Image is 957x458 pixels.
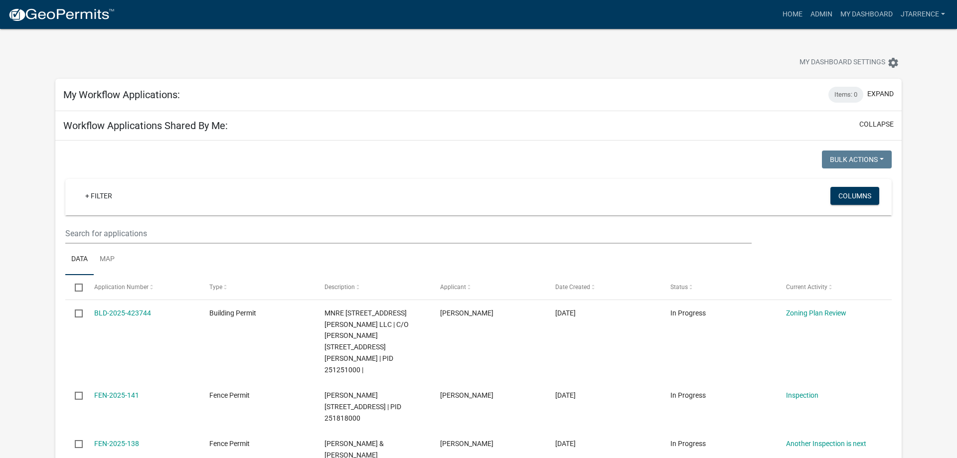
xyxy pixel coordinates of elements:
a: jtarrence [897,5,949,24]
span: In Progress [670,440,706,448]
datatable-header-cell: Description [315,275,430,299]
span: Applicant [440,284,466,291]
span: Description [324,284,355,291]
a: Admin [806,5,836,24]
a: Home [779,5,806,24]
datatable-header-cell: Application Number [84,275,199,299]
datatable-header-cell: Date Created [546,275,661,299]
button: expand [867,89,894,99]
a: Zoning Plan Review [786,309,846,317]
span: In Progress [670,391,706,399]
span: JOHNSON,SALLY A 730 SHORE ACRES RD, Houston County | PID 251818000 [324,391,401,422]
button: My Dashboard Settingssettings [792,53,907,72]
span: Brett Stanek [440,309,493,317]
span: Status [670,284,688,291]
button: Columns [830,187,879,205]
datatable-header-cell: Applicant [431,275,546,299]
button: collapse [859,119,894,130]
span: Craig A. Olson [440,440,493,448]
a: Inspection [786,391,818,399]
span: Type [209,284,222,291]
span: My Dashboard Settings [799,57,885,69]
a: + Filter [77,187,120,205]
button: Bulk Actions [822,151,892,168]
span: Current Activity [786,284,827,291]
a: Data [65,244,94,276]
datatable-header-cell: Status [661,275,776,299]
datatable-header-cell: Current Activity [777,275,892,299]
datatable-header-cell: Select [65,275,84,299]
span: MNRE 270 STRUPP AVE LLC | C/O JEREMY HAGAN 270 STRUPP AVE, Houston County | PID 251251000 | [324,309,409,374]
a: FEN-2025-138 [94,440,139,448]
a: BLD-2025-423744 [94,309,151,317]
span: Application Number [94,284,149,291]
a: My Dashboard [836,5,897,24]
span: Sally Johnson [440,391,493,399]
datatable-header-cell: Type [200,275,315,299]
a: FEN-2025-141 [94,391,139,399]
span: Fence Permit [209,391,250,399]
span: 05/06/2025 [555,391,576,399]
h5: Workflow Applications Shared By Me: [63,120,228,132]
span: Date Created [555,284,590,291]
span: In Progress [670,309,706,317]
span: Building Permit [209,309,256,317]
input: Search for applications [65,223,752,244]
span: 05/20/2025 [555,309,576,317]
div: Items: 0 [828,87,863,103]
i: settings [887,57,899,69]
a: Map [94,244,121,276]
a: Another Inspection is next [786,440,866,448]
span: Fence Permit [209,440,250,448]
h5: My Workflow Applications: [63,89,180,101]
span: 05/04/2025 [555,440,576,448]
